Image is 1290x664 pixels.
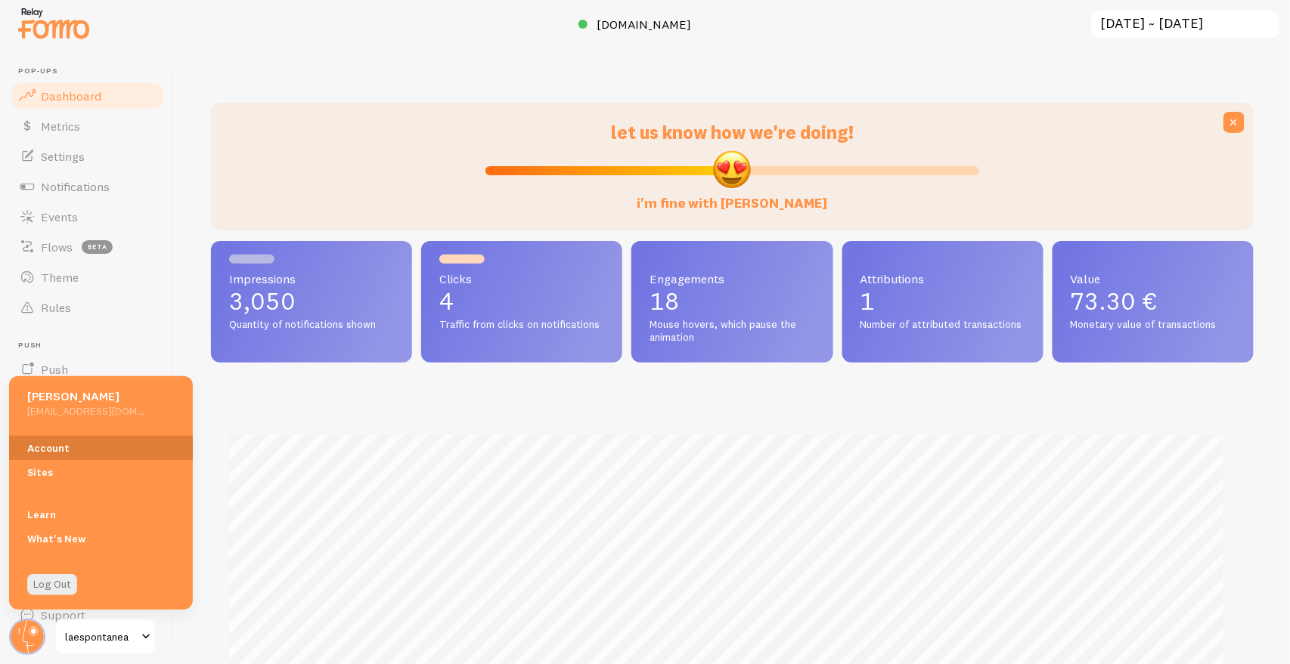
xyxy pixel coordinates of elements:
h5: [PERSON_NAME] [27,388,144,404]
span: Attributions [861,273,1025,285]
a: Settings [9,141,165,171]
span: Dashboard [41,88,101,103]
p: 1 [861,289,1025,313]
p: 18 [650,289,814,313]
span: Quantity of notifications shown [229,318,394,332]
span: Metrics [41,119,80,134]
span: Clicks [439,273,604,285]
a: Theme [9,262,165,292]
a: Notifications [9,171,165,202]
p: 3,050 [229,289,394,313]
a: Flows beta [9,232,165,262]
span: Rules [41,300,71,315]
span: Push [41,362,68,377]
a: Push [9,354,165,385]
a: Metrics [9,111,165,141]
span: Monetary value of transactions [1071,318,1236,332]
a: Rules [9,292,165,323]
span: Value [1071,273,1236,285]
a: Log Out [27,574,77,595]
span: Traffic from clicks on notifications [439,318,604,332]
a: laespontanea [54,619,157,655]
span: Engagements [650,273,814,285]
span: Flows [41,239,73,255]
span: Mouse hovers, which pause the animation [650,318,814,344]
a: Events [9,202,165,232]
span: Impressions [229,273,394,285]
span: laespontanea [65,628,137,646]
label: i'm fine with [PERSON_NAME] [637,180,828,212]
span: Theme [41,270,79,285]
a: What's New [9,527,193,551]
span: Number of attributed transactions [861,318,1025,332]
span: Events [41,209,78,224]
span: let us know how we're doing! [611,121,854,144]
span: Push [18,341,165,351]
a: Account [9,436,193,460]
a: Sites [9,460,193,484]
img: fomo-relay-logo-orange.svg [16,4,91,42]
span: 73.30 € [1071,286,1158,316]
a: Support [9,600,165,630]
span: Notifications [41,179,110,194]
span: Pop-ups [18,66,165,76]
span: beta [82,240,113,254]
p: 4 [439,289,604,313]
a: Learn [9,502,193,527]
span: Support [41,607,85,622]
h5: [EMAIL_ADDRESS][DOMAIN_NAME] [27,404,144,418]
span: Settings [41,149,85,164]
a: Dashboard [9,81,165,111]
img: emoji.png [712,149,752,190]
